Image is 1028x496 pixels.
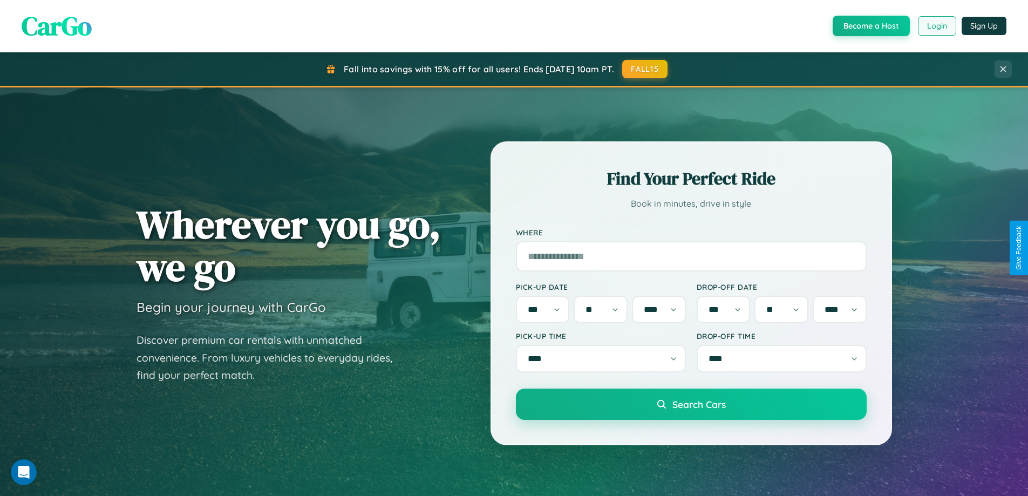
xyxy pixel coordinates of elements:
button: Sign Up [962,17,1006,35]
label: Where [516,228,867,237]
h3: Begin your journey with CarGo [137,299,326,315]
label: Pick-up Date [516,282,686,291]
label: Drop-off Date [697,282,867,291]
label: Pick-up Time [516,331,686,341]
button: FALL15 [622,60,668,78]
button: Login [918,16,956,36]
label: Drop-off Time [697,331,867,341]
h2: Find Your Perfect Ride [516,167,867,191]
div: Give Feedback [1015,226,1023,270]
span: Fall into savings with 15% off for all users! Ends [DATE] 10am PT. [344,64,614,74]
p: Book in minutes, drive in style [516,196,867,212]
h1: Wherever you go, we go [137,203,441,288]
span: Search Cars [672,398,726,410]
button: Become a Host [833,16,910,36]
span: CarGo [22,8,92,44]
button: Search Cars [516,389,867,420]
p: Discover premium car rentals with unmatched convenience. From luxury vehicles to everyday rides, ... [137,331,406,384]
iframe: Intercom live chat [11,459,37,485]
